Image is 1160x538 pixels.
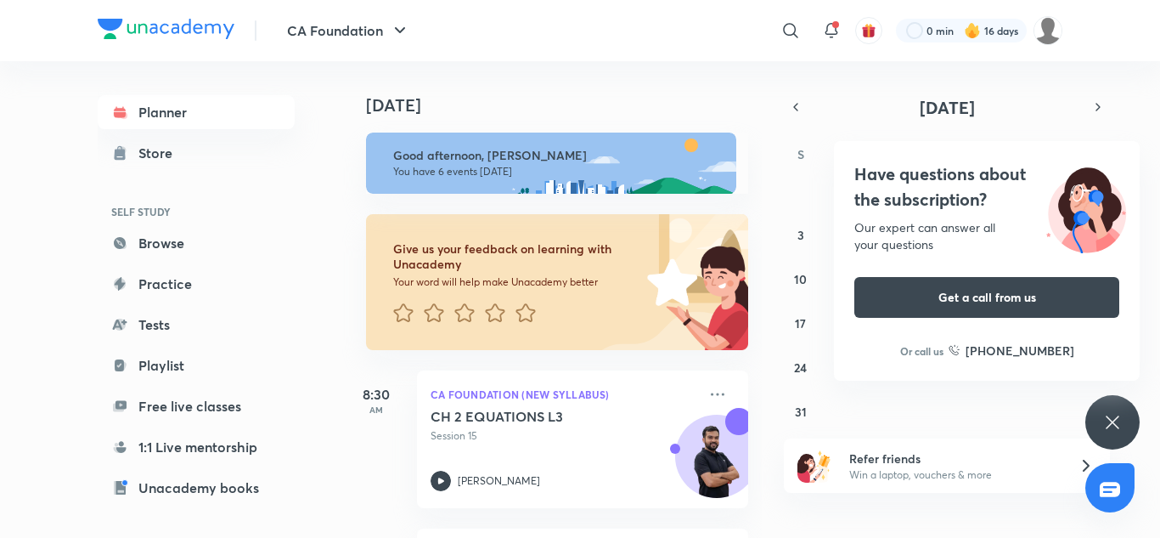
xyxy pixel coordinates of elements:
[849,450,1058,467] h6: Refer friends
[458,473,540,489] p: [PERSON_NAME]
[854,161,1119,212] h4: Have questions about the subscription?
[98,348,295,382] a: Playlist
[795,404,807,420] abbr: August 31, 2025
[431,408,642,425] h5: CH 2 EQUATIONS L3
[964,22,981,39] img: streak
[98,430,295,464] a: 1:1 Live mentorship
[797,449,831,483] img: referral
[797,227,804,243] abbr: August 3, 2025
[98,197,295,226] h6: SELF STUDY
[797,146,804,162] abbr: Sunday
[855,17,882,44] button: avatar
[795,315,806,331] abbr: August 17, 2025
[589,214,748,350] img: feedback_image
[431,428,697,444] p: Session 15
[98,136,295,170] a: Store
[808,95,1086,119] button: [DATE]
[676,424,757,506] img: Avatar
[342,405,410,415] p: AM
[98,267,295,301] a: Practice
[366,95,765,116] h4: [DATE]
[98,226,295,260] a: Browse
[1033,161,1140,253] img: ttu_illustration_new.svg
[98,19,234,39] img: Company Logo
[138,143,183,163] div: Store
[393,165,721,178] p: You have 6 events [DATE]
[949,342,1074,360] a: [PHONE_NUMBER]
[431,384,697,405] p: CA Foundation (New Syllabus)
[794,271,807,287] abbr: August 10, 2025
[393,241,641,272] h6: Give us your feedback on learning with Unacademy
[966,342,1074,360] h6: [PHONE_NUMBER]
[393,148,721,163] h6: Good afternoon, [PERSON_NAME]
[98,308,295,342] a: Tests
[277,14,420,48] button: CA Foundation
[393,275,641,289] p: Your word will help make Unacademy better
[794,360,807,376] abbr: August 24, 2025
[366,133,736,194] img: afternoon
[900,343,943,359] p: Or call us
[920,96,975,119] span: [DATE]
[849,467,1058,483] p: Win a laptop, vouchers & more
[98,471,295,505] a: Unacademy books
[98,389,295,423] a: Free live classes
[787,398,814,425] button: August 31, 2025
[787,354,814,381] button: August 24, 2025
[861,23,876,38] img: avatar
[787,221,814,248] button: August 3, 2025
[787,265,814,292] button: August 10, 2025
[854,219,1119,253] div: Our expert can answer all your questions
[98,95,295,129] a: Planner
[98,19,234,43] a: Company Logo
[1033,16,1062,45] img: kashish kumari
[787,309,814,337] button: August 17, 2025
[854,277,1119,318] button: Get a call from us
[342,384,410,405] h5: 8:30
